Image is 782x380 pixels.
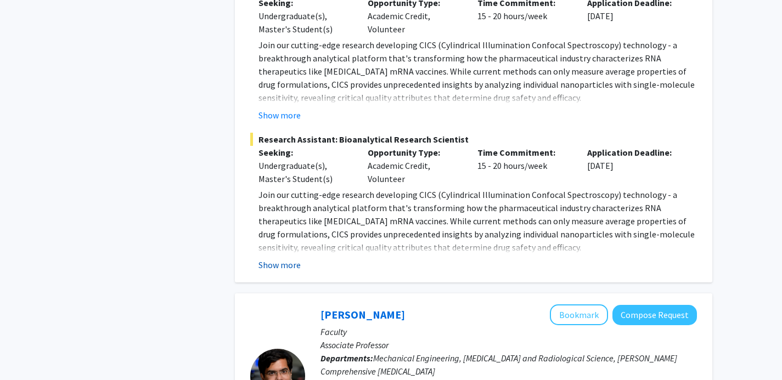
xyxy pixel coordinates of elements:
button: Compose Request to Ishan Barman [612,305,697,325]
b: Departments: [320,353,373,364]
button: Show more [258,258,301,271]
p: Application Deadline: [587,146,680,159]
p: Seeking: [258,146,352,159]
a: [PERSON_NAME] [320,308,405,321]
p: Associate Professor [320,338,697,351]
div: Academic Credit, Volunteer [359,146,469,185]
span: Mechanical Engineering, [MEDICAL_DATA] and Radiological Science, [PERSON_NAME] Comprehensive [MED... [320,353,677,377]
p: Opportunity Type: [368,146,461,159]
div: [DATE] [579,146,689,185]
div: 15 - 20 hours/week [469,146,579,185]
button: Add Ishan Barman to Bookmarks [550,304,608,325]
div: Undergraduate(s), Master's Student(s) [258,159,352,185]
button: Show more [258,109,301,122]
span: Research Assistant: Bioanalytical Research Scientist [250,133,697,146]
div: Undergraduate(s), Master's Student(s) [258,9,352,36]
iframe: Chat [8,331,47,372]
p: Time Commitment: [477,146,571,159]
p: Faculty [320,325,697,338]
p: Join our cutting-edge research developing CICS (Cylindrical Illumination Confocal Spectroscopy) t... [258,188,697,254]
p: Join our cutting-edge research developing CICS (Cylindrical Illumination Confocal Spectroscopy) t... [258,38,697,104]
